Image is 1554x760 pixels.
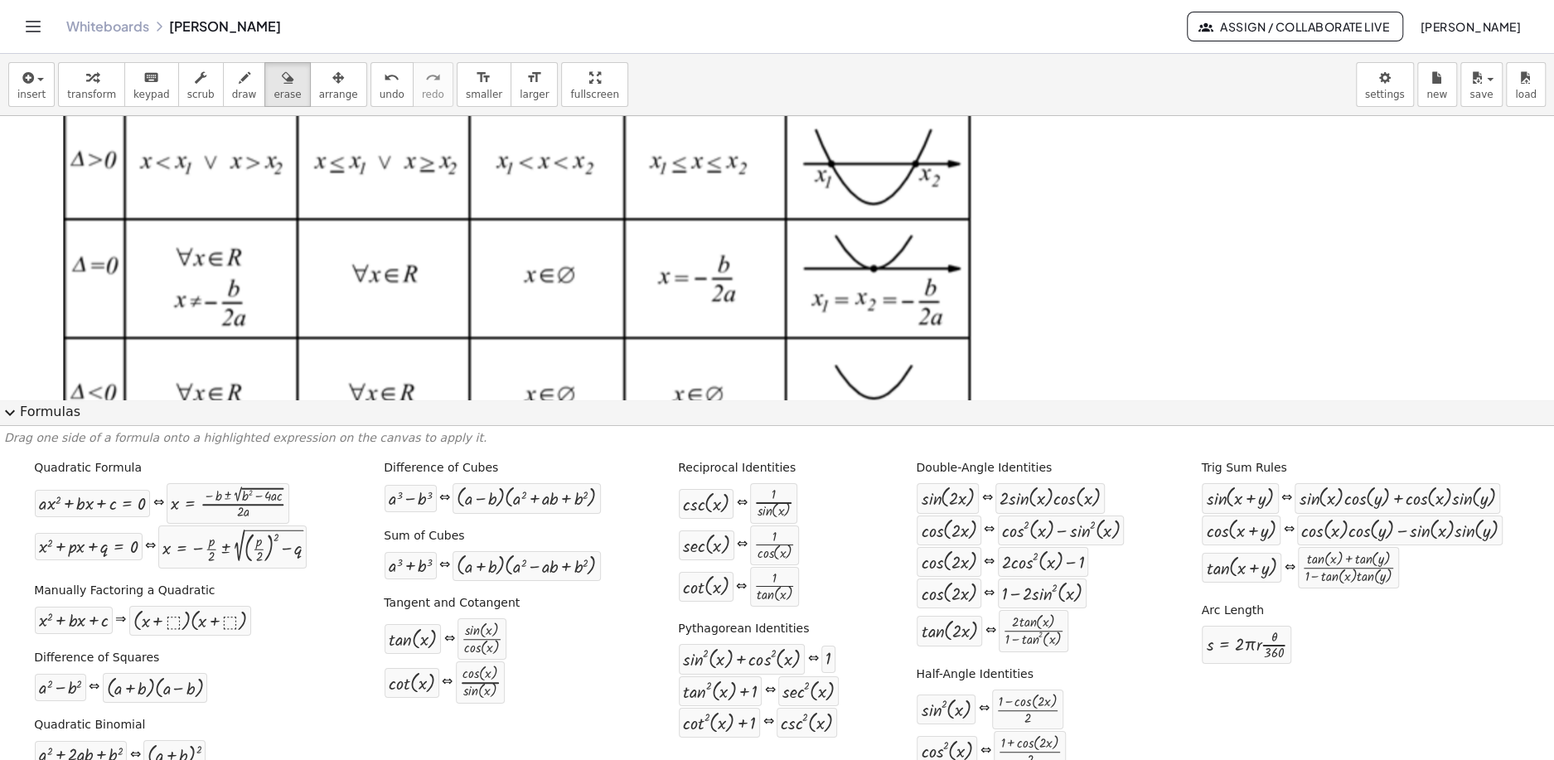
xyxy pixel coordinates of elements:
a: Whiteboards [66,18,149,35]
i: format_size [526,68,542,88]
span: undo [380,89,404,100]
label: Manually Factoring a Quadratic [34,583,215,599]
label: Trig Sum Rules [1201,460,1286,477]
button: format_sizesmaller [457,62,511,107]
span: transform [67,89,116,100]
label: Tangent and Cotangent [384,595,520,612]
span: fullscreen [570,89,618,100]
label: Half-Angle Identities [916,666,1033,683]
div: ⇔ [808,650,819,669]
div: ⇔ [737,535,748,554]
button: new [1417,62,1457,107]
button: fullscreen [561,62,627,107]
label: Double-Angle Identities [916,460,1052,477]
div: ⇔ [764,681,775,700]
button: scrub [178,62,224,107]
label: Quadratic Formula [34,460,142,477]
div: ⇔ [984,584,995,603]
i: redo [425,68,441,88]
label: Difference of Cubes [384,460,498,477]
button: draw [223,62,266,107]
i: keyboard [143,68,159,88]
button: load [1506,62,1546,107]
div: ⇔ [89,678,99,697]
span: keypad [133,89,170,100]
span: [PERSON_NAME] [1420,19,1521,34]
span: draw [232,89,257,100]
button: insert [8,62,55,107]
button: save [1460,62,1503,107]
button: Toggle navigation [20,13,46,40]
button: arrange [310,62,367,107]
span: insert [17,89,46,100]
span: save [1469,89,1493,100]
div: ⇔ [984,553,995,572]
button: format_sizelarger [511,62,558,107]
div: ⇔ [1283,520,1294,540]
div: ⇔ [982,489,993,508]
div: ⇔ [736,578,747,597]
span: smaller [466,89,502,100]
div: ⇔ [439,556,450,575]
label: Arc Length [1201,603,1263,619]
span: Assign / Collaborate Live [1201,19,1389,34]
span: redo [422,89,444,100]
div: ⇔ [762,713,773,732]
span: settings [1365,89,1405,100]
i: undo [384,68,399,88]
span: new [1426,89,1447,100]
button: erase [264,62,310,107]
label: Quadratic Binomial [34,717,145,733]
div: ⇔ [1285,559,1295,578]
button: transform [58,62,125,107]
div: ⇔ [439,489,450,508]
label: Sum of Cubes [384,528,464,545]
div: ⇔ [985,622,996,641]
button: settings [1356,62,1414,107]
label: Difference of Squares [34,650,159,666]
p: Drag one side of a formula onto a highlighted expression on the canvas to apply it. [4,430,1550,447]
button: Assign / Collaborate Live [1187,12,1403,41]
div: ⇒ [115,611,126,630]
button: keyboardkeypad [124,62,179,107]
label: Reciprocal Identities [678,460,796,477]
div: ⇔ [978,699,989,719]
div: ⇔ [984,520,995,540]
span: load [1515,89,1537,100]
div: ⇔ [443,630,454,649]
label: Pythagorean Identities [678,621,809,637]
span: scrub [187,89,215,100]
span: arrange [319,89,358,100]
div: ⇔ [145,537,156,556]
span: erase [274,89,301,100]
div: ⇔ [737,494,748,513]
button: redoredo [413,62,453,107]
span: larger [520,89,549,100]
i: format_size [476,68,491,88]
div: ⇔ [442,673,453,692]
div: ⇔ [153,494,164,513]
div: ⇔ [1281,489,1292,508]
button: [PERSON_NAME] [1406,12,1534,41]
button: undoundo [370,62,414,107]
